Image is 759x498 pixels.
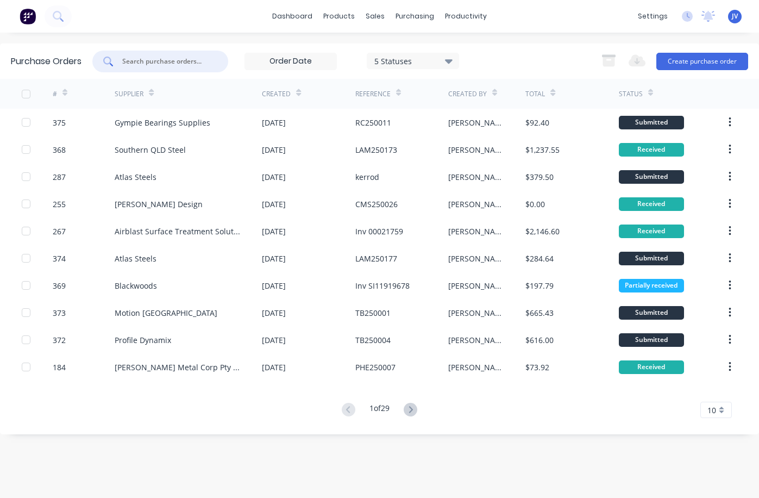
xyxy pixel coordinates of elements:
div: 374 [53,253,66,264]
div: 369 [53,280,66,291]
div: # [53,89,57,99]
div: RC250011 [355,117,391,128]
div: $73.92 [525,362,549,373]
div: [DATE] [262,198,286,210]
div: [DATE] [262,280,286,291]
div: [PERSON_NAME] [448,362,504,373]
div: CMS250026 [355,198,398,210]
div: $92.40 [525,117,549,128]
div: [PERSON_NAME] [448,198,504,210]
div: Airblast Surface Treatment Solutions [115,226,240,237]
div: Created By [448,89,487,99]
div: [DATE] [262,362,286,373]
div: Submitted [619,306,684,320]
div: 5 Statuses [374,55,452,66]
div: 255 [53,198,66,210]
div: [DATE] [262,226,286,237]
div: Total [525,89,545,99]
img: Factory [20,8,36,24]
div: Submitted [619,333,684,347]
div: [DATE] [262,171,286,183]
div: [PERSON_NAME] [448,280,504,291]
div: PHE250007 [355,362,396,373]
div: [DATE] [262,253,286,264]
div: Submitted [619,252,684,265]
div: [PERSON_NAME] [448,144,504,155]
div: products [318,8,360,24]
div: [PERSON_NAME] Metal Corp Pty Ltd [115,362,240,373]
div: settings [632,8,673,24]
div: Submitted [619,170,684,184]
div: Received [619,197,684,211]
div: TB250004 [355,334,391,346]
div: [PERSON_NAME] [448,226,504,237]
div: $665.43 [525,307,554,319]
div: Submitted [619,116,684,129]
div: $379.50 [525,171,554,183]
div: [DATE] [262,144,286,155]
div: [PERSON_NAME] [448,117,504,128]
div: Partially received [619,279,684,292]
div: Gympie Bearings Supplies [115,117,210,128]
input: Search purchase orders... [121,56,211,67]
div: [PERSON_NAME] [448,253,504,264]
div: Southern QLD Steel [115,144,186,155]
div: Received [619,225,684,238]
div: Supplier [115,89,143,99]
div: Received [619,143,684,157]
div: Atlas Steels [115,171,156,183]
div: Created [262,89,291,99]
div: Inv 00021759 [355,226,403,237]
div: Received [619,360,684,374]
div: [PERSON_NAME] [448,307,504,319]
div: purchasing [390,8,440,24]
div: 287 [53,171,66,183]
div: TB250001 [355,307,391,319]
div: Profile Dynamix [115,334,171,346]
div: 267 [53,226,66,237]
div: Inv SI11919678 [355,280,410,291]
span: 10 [707,404,716,416]
div: Purchase Orders [11,55,81,68]
div: 368 [53,144,66,155]
div: Blackwoods [115,280,157,291]
input: Order Date [245,53,336,70]
span: JV [732,11,738,21]
div: sales [360,8,390,24]
a: dashboard [267,8,318,24]
div: Reference [355,89,391,99]
div: 375 [53,117,66,128]
div: 373 [53,307,66,319]
div: [DATE] [262,117,286,128]
div: $284.64 [525,253,554,264]
div: $1,237.55 [525,144,560,155]
div: LAM250173 [355,144,397,155]
div: $2,146.60 [525,226,560,237]
div: [PERSON_NAME] Design [115,198,203,210]
div: [DATE] [262,307,286,319]
div: $0.00 [525,198,545,210]
div: Atlas Steels [115,253,156,264]
div: 372 [53,334,66,346]
div: kerrod [355,171,379,183]
div: 184 [53,362,66,373]
div: productivity [440,8,492,24]
div: $197.79 [525,280,554,291]
div: $616.00 [525,334,554,346]
div: 1 of 29 [369,402,390,418]
div: Motion [GEOGRAPHIC_DATA] [115,307,217,319]
div: [DATE] [262,334,286,346]
div: [PERSON_NAME] [448,334,504,346]
div: LAM250177 [355,253,397,264]
div: Status [619,89,643,99]
div: [PERSON_NAME] [448,171,504,183]
button: Create purchase order [656,53,748,70]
